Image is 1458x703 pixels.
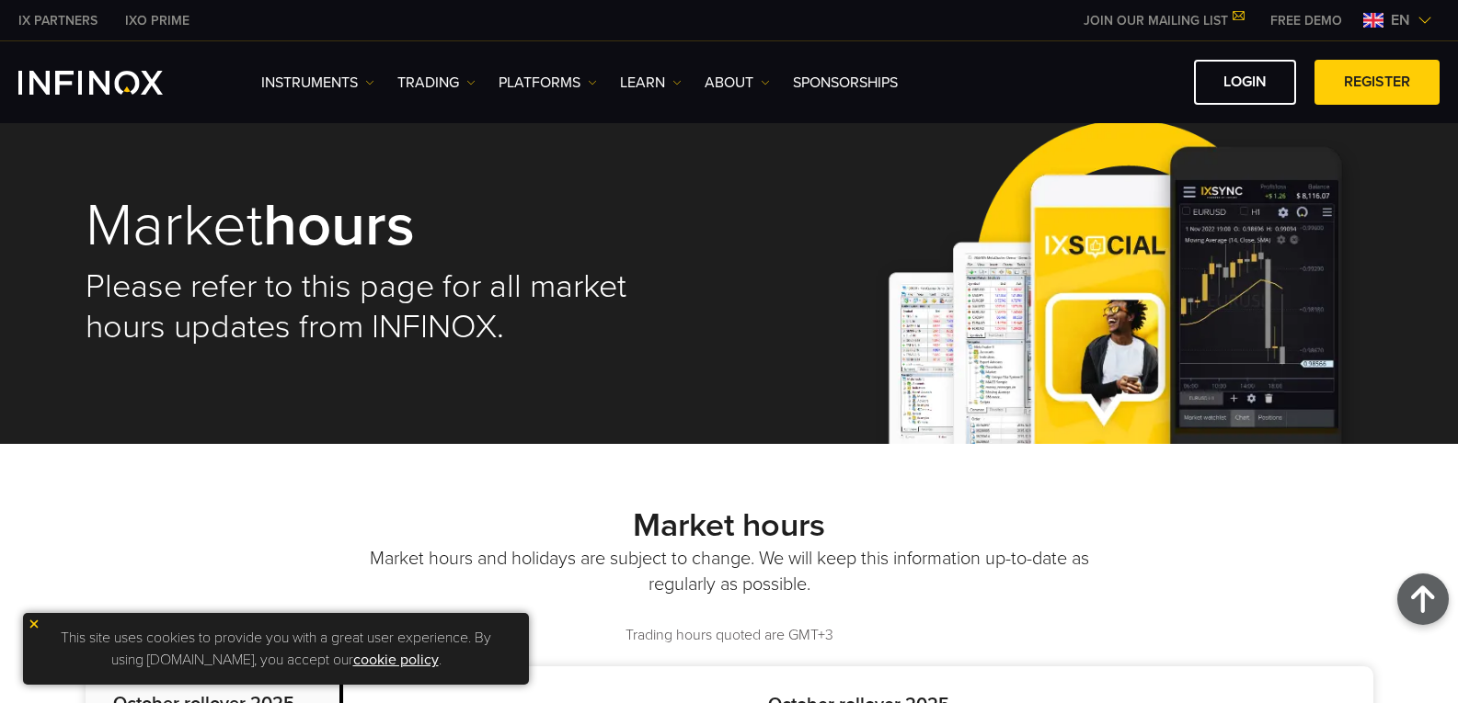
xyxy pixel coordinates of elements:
[793,72,898,94] a: SPONSORSHIPS
[1194,60,1296,105] a: LOGIN
[263,189,415,262] strong: hours
[366,546,1093,597] p: Market hours and holidays are subject to change. We will keep this information up-to-date as regu...
[86,195,704,257] h1: Market
[1314,60,1440,105] a: REGISTER
[1070,13,1257,28] a: JOIN OUR MAILING LIST
[5,11,111,30] a: INFINOX
[705,72,770,94] a: ABOUT
[353,651,439,669] a: cookie policy
[86,625,1373,646] p: Trading hours quoted are GMT+3
[18,71,206,95] a: INFINOX Logo
[28,618,40,630] img: yellow close icon
[261,72,374,94] a: Instruments
[620,72,682,94] a: Learn
[32,622,520,675] p: This site uses cookies to provide you with a great user experience. By using [DOMAIN_NAME], you a...
[1257,11,1356,30] a: INFINOX MENU
[499,72,597,94] a: PLATFORMS
[1383,9,1418,31] span: en
[397,72,476,94] a: TRADING
[111,11,203,30] a: INFINOX
[86,266,704,347] h2: Please refer to this page for all market hours updates from INFINOX.
[633,505,825,545] strong: Market hours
